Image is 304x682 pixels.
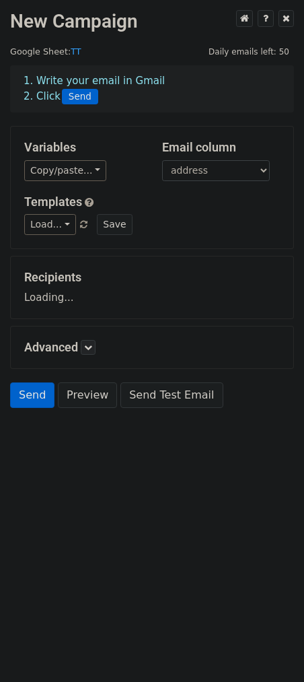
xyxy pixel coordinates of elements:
[62,89,98,105] span: Send
[24,160,106,181] a: Copy/paste...
[24,340,280,355] h5: Advanced
[10,382,54,408] a: Send
[10,10,294,33] h2: New Campaign
[71,46,81,57] a: TT
[24,270,280,305] div: Loading...
[24,140,142,155] h5: Variables
[10,46,81,57] small: Google Sheet:
[58,382,117,408] a: Preview
[13,73,291,104] div: 1. Write your email in Gmail 2. Click
[204,44,294,59] span: Daily emails left: 50
[24,270,280,285] h5: Recipients
[204,46,294,57] a: Daily emails left: 50
[97,214,132,235] button: Save
[24,195,82,209] a: Templates
[120,382,223,408] a: Send Test Email
[162,140,280,155] h5: Email column
[24,214,76,235] a: Load...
